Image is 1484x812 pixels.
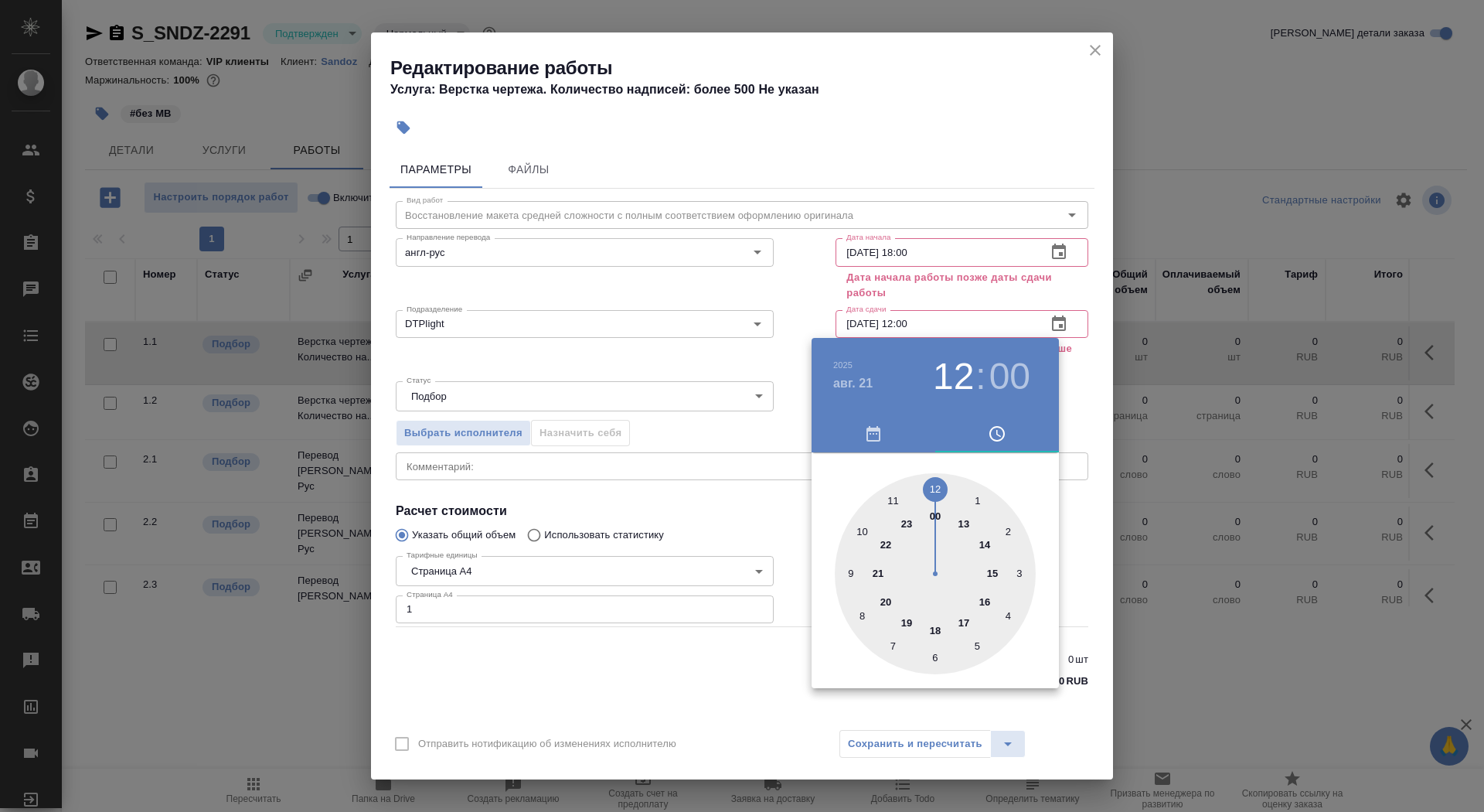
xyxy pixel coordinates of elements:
button: авг. 21 [833,374,873,393]
h3: : [975,355,985,398]
button: 2025 [833,360,853,370]
button: 00 [989,355,1030,398]
button: 12 [933,355,974,398]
